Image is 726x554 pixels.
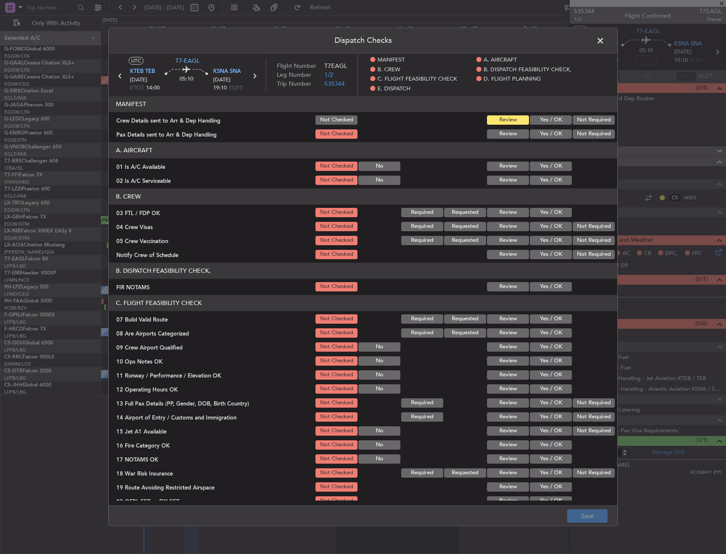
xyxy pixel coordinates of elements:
button: Yes / OK [530,412,572,422]
button: Yes / OK [530,314,572,324]
button: Not Required [573,250,615,259]
button: Yes / OK [530,208,572,217]
button: Yes / OK [530,222,572,231]
button: Yes / OK [530,496,572,506]
button: Not Required [573,222,615,231]
button: Yes / OK [530,162,572,171]
button: Yes / OK [530,282,572,291]
button: Not Required [573,398,615,408]
button: Yes / OK [530,440,572,450]
button: Yes / OK [530,236,572,245]
button: Yes / OK [530,482,572,492]
button: Yes / OK [530,250,572,259]
button: Not Required [573,412,615,422]
button: Not Required [573,236,615,245]
button: Yes / OK [530,454,572,464]
button: Yes / OK [530,384,572,394]
button: Yes / OK [530,115,572,125]
span: B. DISPATCH FEASIBILITY CHECK, [484,66,571,74]
button: Yes / OK [530,356,572,366]
button: Yes / OK [530,129,572,139]
button: Yes / OK [530,328,572,338]
button: Not Required [573,468,615,478]
button: Not Required [573,115,615,125]
button: Yes / OK [530,468,572,478]
button: Not Required [573,129,615,139]
button: Yes / OK [530,176,572,185]
header: Dispatch Checks [109,28,617,53]
button: Yes / OK [530,398,572,408]
button: Yes / OK [530,370,572,380]
button: Not Required [573,426,615,436]
button: Yes / OK [530,342,572,352]
button: Yes / OK [530,426,572,436]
